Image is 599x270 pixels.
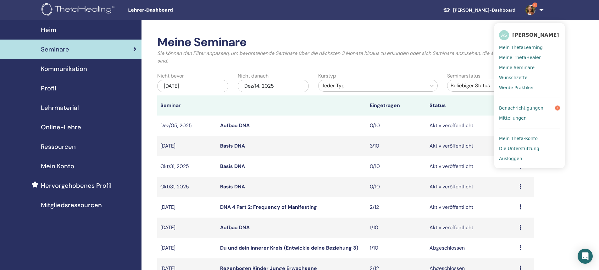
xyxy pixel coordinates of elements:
[367,136,426,156] td: 3/10
[41,200,102,210] span: Mitgliedsressourcen
[42,3,117,17] img: logo.png
[426,156,516,177] td: Aktiv veröffentlicht
[499,154,560,164] a: Ausloggen
[367,95,426,116] th: Eingetragen
[157,197,217,218] td: [DATE]
[322,82,423,89] div: Jeder Typ
[238,72,269,80] label: Nicht danach
[426,136,516,156] td: Aktiv veröffentlicht
[367,197,426,218] td: 2/12
[499,45,543,50] span: Mein ThetaLearning
[41,122,81,132] span: Online-Lehre
[220,122,250,129] a: Aufbau DNA
[451,82,519,89] div: Beliebiger Status
[499,146,539,151] span: Die Unterstützung
[499,83,560,93] a: Werde Praktiker
[367,238,426,258] td: 1/10
[157,50,534,65] p: Sie können den Filter anpassen, um bevorstehende Seminare über die nächsten 3 Monate hinaus zu er...
[367,218,426,238] td: 1/10
[220,143,245,149] a: Basis DNA
[532,3,537,8] span: 1
[499,75,529,80] span: Wunschzettel
[426,116,516,136] td: Aktiv veröffentlicht
[499,85,534,90] span: Werde Praktiker
[41,142,76,151] span: Ressourcen
[499,133,560,143] a: Mein Theta-Konto
[426,218,516,238] td: Aktiv veröffentlicht
[318,72,336,80] label: Kurstyp
[426,95,516,116] th: Status
[499,55,541,60] span: Meine ThetaHealer
[438,4,520,16] a: [PERSON_NAME]-Dashboard
[367,116,426,136] td: 0/10
[157,156,217,177] td: Okt/31, 2025
[41,84,56,93] span: Profil
[157,95,217,116] th: Seminar
[157,177,217,197] td: Okt/31, 2025
[41,45,69,54] span: Seminare
[157,35,534,50] h2: Meine Seminare
[220,224,250,231] a: Aufbau DNA
[555,105,560,111] span: 1
[499,103,560,113] a: Benachrichtigungen1
[499,156,522,161] span: Ausloggen
[157,218,217,238] td: [DATE]
[41,64,87,73] span: Kommunikation
[499,136,538,141] span: Mein Theta-Konto
[499,65,535,70] span: Meine Seminare
[220,163,245,170] a: Basis DNA
[494,23,565,168] ul: 1
[499,113,560,123] a: Mitteilungen
[499,105,543,111] span: Benachrichtigungen
[367,177,426,197] td: 0/10
[41,181,112,190] span: Hervorgehobenes Profil
[499,52,560,62] a: Meine ThetaHealer
[157,238,217,258] td: [DATE]
[578,249,593,264] div: Open Intercom Messenger
[525,5,535,15] img: default.jpg
[499,143,560,154] a: Die Unterstützung
[220,245,358,251] a: Du und dein innerer Kreis (Entwickle deine Beziehung 3)
[512,32,559,38] span: [PERSON_NAME]
[157,116,217,136] td: Dez/05, 2025
[41,161,74,171] span: Mein Konto
[157,80,228,92] div: [DATE]
[499,30,509,40] span: AS
[426,238,516,258] td: Abgeschlossen
[238,80,309,92] div: Dez/14, 2025
[220,204,317,210] a: DNA 4 Part 2: Frequency of Manifesting
[443,7,451,13] img: graduation-cap-white.svg
[367,156,426,177] td: 0/10
[41,25,56,35] span: Heim
[499,115,526,121] span: Mitteilungen
[499,28,560,42] a: AS[PERSON_NAME]
[220,183,245,190] a: Basis DNA
[157,72,184,80] label: Nicht bevor
[41,103,79,112] span: Lehrmaterial
[128,7,222,13] span: Lehrer-Dashboard
[426,197,516,218] td: Aktiv veröffentlicht
[447,72,480,80] label: Seminarstatus
[426,177,516,197] td: Aktiv veröffentlicht
[499,73,560,83] a: Wunschzettel
[499,62,560,73] a: Meine Seminare
[157,136,217,156] td: [DATE]
[499,42,560,52] a: Mein ThetaLearning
